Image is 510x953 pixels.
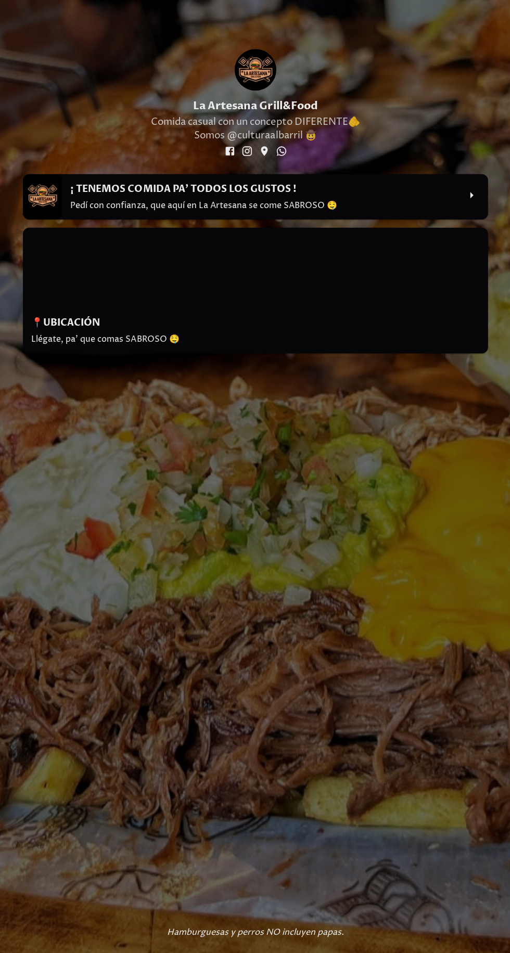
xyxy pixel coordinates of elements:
p: Hamburguesas y perros NO incluyen papas. [10,925,500,936]
p: Comida casual con un concepto DIFERENTE🫵 Somos @culturaalbarril 🤠 [151,115,360,141]
a: social-link-GOOGLE_LOCATION [257,144,271,158]
a: social-link-INSTAGRAM [239,144,254,158]
h1: La Artesana Grill&Food [151,99,360,113]
p: Pedí con confianza, que aquí en La Artesana se come SABROSO 🤤 [70,199,459,211]
a: social-link-WHATSAPP [274,144,288,158]
h2: ¡ TENEMOS COMIDA PA’ TODOS LOS GUSTOS ! [70,182,459,195]
h2: 📍UBICACIÓN [31,316,479,329]
p: Llégate, pa’ que comas SABROSO 🤤 [31,333,479,344]
a: social-link-FACEBOOK [222,144,237,158]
